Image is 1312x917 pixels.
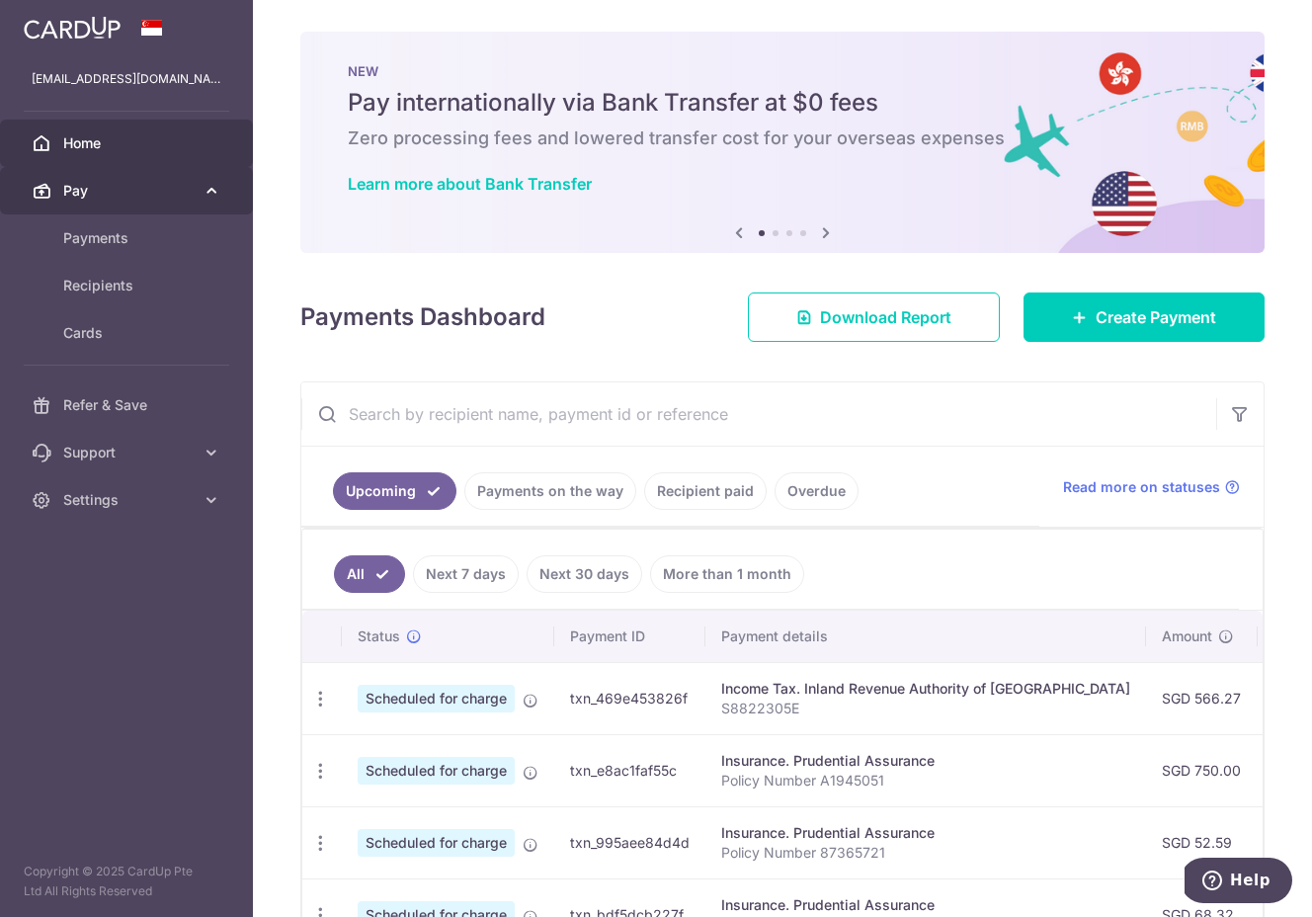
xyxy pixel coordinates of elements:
div: Insurance. Prudential Assurance [721,751,1130,771]
iframe: Opens a widget where you can find more information [1185,858,1292,907]
span: Support [63,443,194,462]
span: Download Report [820,305,951,329]
span: Scheduled for charge [358,829,515,857]
a: Create Payment [1024,292,1265,342]
img: CardUp [24,16,121,40]
td: SGD 750.00 [1146,734,1258,806]
h5: Pay internationally via Bank Transfer at $0 fees [348,87,1217,119]
span: Pay [63,181,194,201]
span: Payments [63,228,194,248]
span: Home [63,133,194,153]
span: Status [358,626,400,646]
a: All [334,555,405,593]
a: Recipient paid [644,472,767,510]
a: Next 30 days [527,555,642,593]
p: Policy Number A1945051 [721,771,1130,791]
div: Income Tax. Inland Revenue Authority of [GEOGRAPHIC_DATA] [721,679,1130,699]
span: Settings [63,490,194,510]
p: Policy Number 87365721 [721,843,1130,863]
div: Insurance. Prudential Assurance [721,895,1130,915]
span: Cards [63,323,194,343]
span: Refer & Save [63,395,194,415]
th: Payment details [705,611,1146,662]
td: SGD 566.27 [1146,662,1258,734]
span: Recipients [63,276,194,295]
span: Scheduled for charge [358,757,515,785]
span: Create Payment [1096,305,1216,329]
span: Read more on statuses [1063,477,1220,497]
td: SGD 52.59 [1146,806,1258,878]
a: Overdue [775,472,859,510]
span: Scheduled for charge [358,685,515,712]
a: Read more on statuses [1063,477,1240,497]
a: Payments on the way [464,472,636,510]
input: Search by recipient name, payment id or reference [301,382,1216,446]
td: txn_995aee84d4d [554,806,705,878]
h4: Payments Dashboard [300,299,545,335]
a: Download Report [748,292,1000,342]
img: Bank transfer banner [300,32,1265,253]
p: S8822305E [721,699,1130,718]
div: Insurance. Prudential Assurance [721,823,1130,843]
a: Learn more about Bank Transfer [348,174,592,194]
h6: Zero processing fees and lowered transfer cost for your overseas expenses [348,126,1217,150]
a: More than 1 month [650,555,804,593]
td: txn_469e453826f [554,662,705,734]
th: Payment ID [554,611,705,662]
a: Next 7 days [413,555,519,593]
td: txn_e8ac1faf55c [554,734,705,806]
a: Upcoming [333,472,456,510]
p: NEW [348,63,1217,79]
p: [EMAIL_ADDRESS][DOMAIN_NAME] [32,69,221,89]
span: Amount [1162,626,1212,646]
